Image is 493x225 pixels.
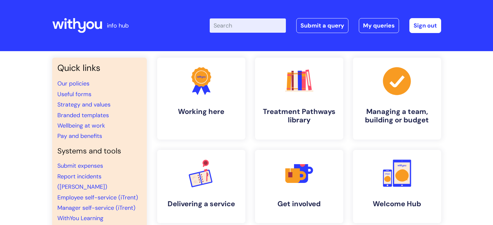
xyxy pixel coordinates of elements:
p: info hub [107,20,129,31]
a: Get involved [255,150,343,223]
h4: Managing a team, building or budget [358,107,436,125]
a: Submit a query [296,18,348,33]
a: My queries [359,18,399,33]
h3: Quick links [57,63,142,73]
a: Working here [157,58,245,140]
a: Submit expenses [57,162,103,170]
a: Our policies [57,80,89,87]
h4: Treatment Pathways library [260,107,338,125]
a: WithYou Learning [57,214,103,222]
a: Pay and benefits [57,132,102,140]
h4: Welcome Hub [358,200,436,208]
a: Employee self-service (iTrent) [57,194,138,201]
a: Welcome Hub [353,150,441,223]
a: Manager self-service (iTrent) [57,204,135,212]
h4: Systems and tools [57,147,142,156]
input: Search [210,18,286,33]
a: Sign out [409,18,441,33]
a: Delivering a service [157,150,245,223]
a: Useful forms [57,90,91,98]
div: | - [210,18,441,33]
h4: Get involved [260,200,338,208]
a: Treatment Pathways library [255,58,343,140]
a: Wellbeing at work [57,122,105,129]
a: Report incidents ([PERSON_NAME]) [57,173,107,191]
h4: Working here [162,107,240,116]
a: Branded templates [57,111,109,119]
h4: Delivering a service [162,200,240,208]
a: Managing a team, building or budget [353,58,441,140]
a: Strategy and values [57,101,111,108]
